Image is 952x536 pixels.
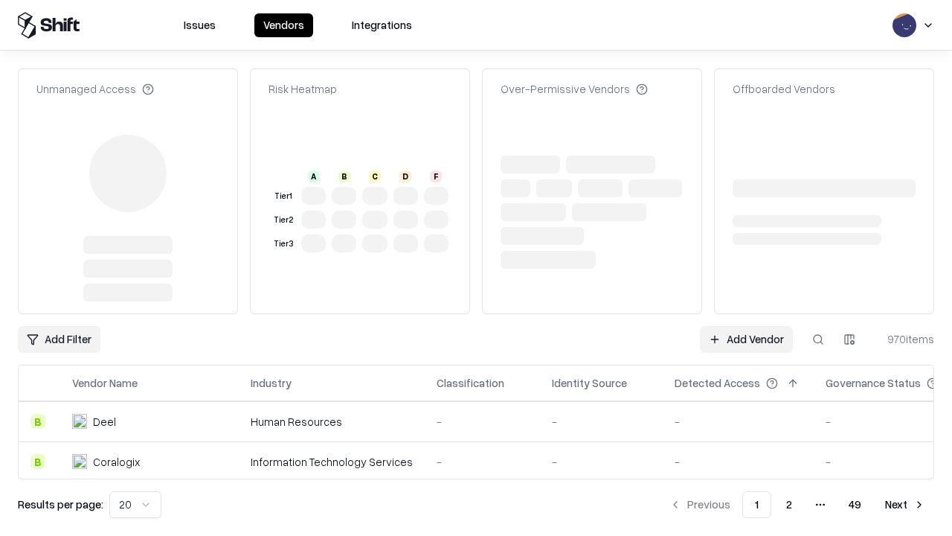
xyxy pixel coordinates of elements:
img: Coralogix [72,454,87,469]
div: Industry [251,375,292,391]
div: - [675,454,802,470]
button: 1 [742,491,771,518]
div: Tier 3 [271,237,295,250]
div: 970 items [875,331,934,347]
button: Integrations [343,13,421,37]
div: Coralogix [93,454,140,470]
div: Governance Status [826,375,921,391]
div: - [675,414,802,430]
div: Information Technology Services [251,454,413,470]
div: Identity Source [552,375,627,391]
div: Classification [437,375,504,391]
div: - [552,454,651,470]
p: Results per page: [18,497,103,512]
button: Issues [175,13,225,37]
button: Vendors [254,13,313,37]
div: B [338,170,350,182]
div: Tier 2 [271,214,295,226]
a: Add Vendor [700,326,793,353]
div: Over-Permissive Vendors [501,81,648,97]
button: Add Filter [18,326,100,353]
div: B [30,414,45,429]
div: Vendor Name [72,375,138,391]
button: Next [876,491,934,518]
div: Tier 1 [271,190,295,202]
button: 2 [774,491,804,518]
div: - [552,414,651,430]
img: Deel [72,414,87,429]
div: - [437,454,528,470]
div: Detected Access [675,375,760,391]
div: A [308,170,320,182]
div: - [437,414,528,430]
div: F [430,170,442,182]
div: Risk Heatmap [268,81,337,97]
div: B [30,454,45,469]
div: Unmanaged Access [36,81,154,97]
div: C [369,170,381,182]
div: Offboarded Vendors [733,81,835,97]
button: 49 [837,491,873,518]
nav: pagination [660,491,934,518]
div: D [399,170,411,182]
div: Deel [93,414,116,430]
div: Human Resources [251,414,413,430]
